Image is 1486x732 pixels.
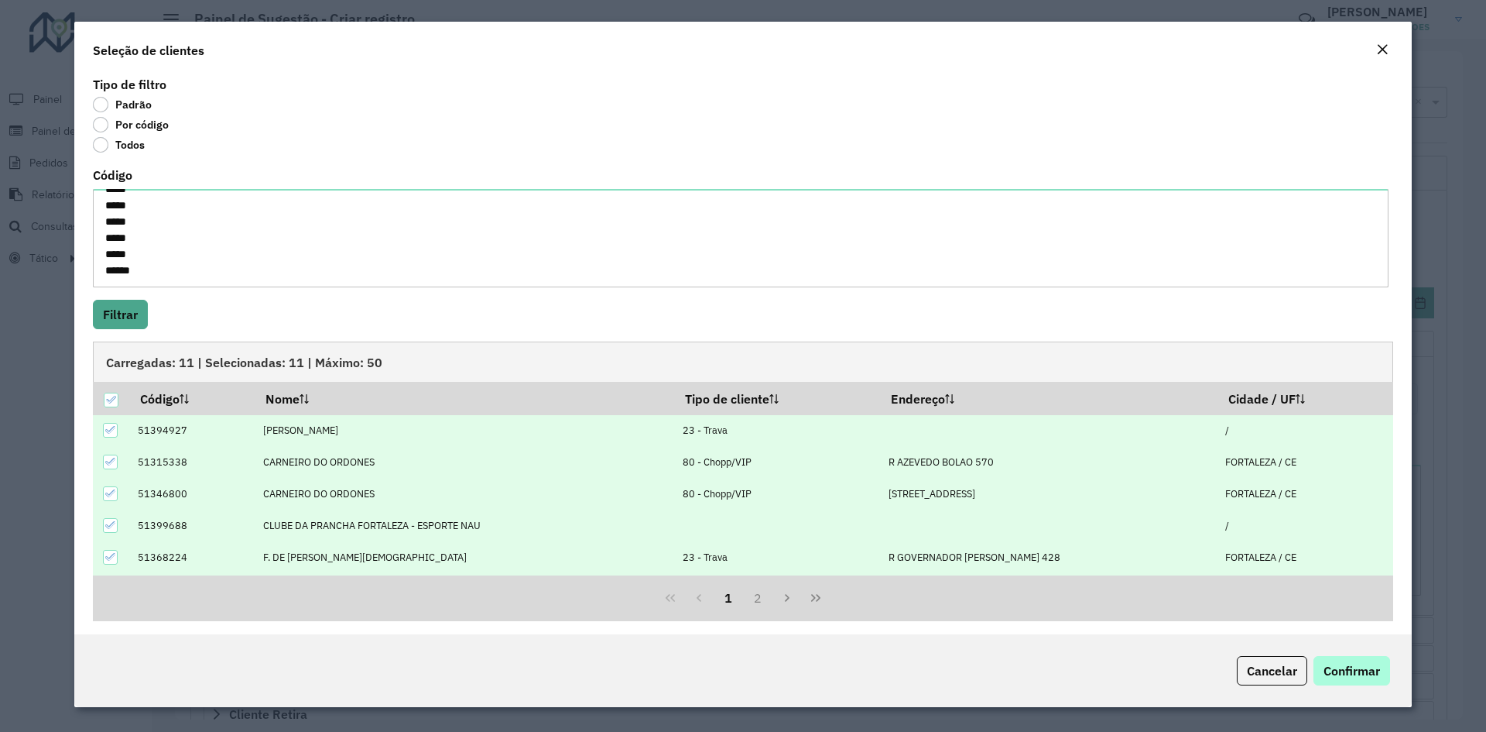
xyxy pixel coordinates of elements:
label: Por código [93,117,169,132]
button: Confirmar [1313,656,1390,686]
td: / [1217,510,1393,541]
td: G MARKETING EXPERIEN [255,573,675,605]
td: FORTALEZA / CE [1217,541,1393,573]
label: Todos [93,137,145,153]
label: Código [93,166,132,184]
td: 51357748 [129,573,255,605]
td: R GOVERNADOR [PERSON_NAME] 428 [880,541,1217,573]
span: Confirmar [1323,663,1380,679]
td: CARNEIRO DO ORDONES [255,478,675,510]
button: Close [1371,40,1393,60]
td: [PERSON_NAME] [255,415,675,447]
td: CARNEIRO DO ORDONES [255,446,675,478]
button: 2 [743,583,772,613]
th: Código [129,382,255,414]
td: F. DE [PERSON_NAME][DEMOGRAPHIC_DATA] [255,541,675,573]
td: 51315338 [129,446,255,478]
td: 80 - Chopp/VIP [674,478,880,510]
button: Cancelar [1237,656,1307,686]
td: 9 - Difícil acesso [674,573,880,605]
span: Cancelar [1247,663,1297,679]
button: Filtrar [93,300,148,329]
h4: Seleção de clientes [93,41,204,60]
button: Next Page [772,583,802,613]
td: / [1217,415,1393,447]
td: 23 - Trava [674,415,880,447]
button: 1 [714,583,743,613]
label: Tipo de filtro [93,75,166,94]
th: Cidade / UF [1217,382,1393,414]
td: FORTALEZA / CE [1217,478,1393,510]
td: [STREET_ADDRESS] [880,478,1217,510]
td: FORTALEZA / CE [1217,573,1393,605]
td: 51399688 [129,510,255,541]
div: Carregadas: 11 | Selecionadas: 11 | Máximo: 50 [93,342,1393,382]
td: CLUBE DA PRANCHA FORTALEZA - ESPORTE NAU [255,510,675,541]
th: Tipo de cliente [674,382,880,414]
em: Fechar [1376,43,1388,56]
td: 23 - Trava [674,541,880,573]
td: FORTALEZA / CE [1217,446,1393,478]
td: AV MONSENHOR TABOSA 388 [880,573,1217,605]
td: R AZEVEDO BOLAO 570 [880,446,1217,478]
th: Endereço [880,382,1217,414]
td: 80 - Chopp/VIP [674,446,880,478]
td: 51368224 [129,541,255,573]
th: Nome [255,382,675,414]
button: Last Page [801,583,830,613]
label: Padrão [93,97,152,112]
td: 51346800 [129,478,255,510]
td: 51394927 [129,415,255,447]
